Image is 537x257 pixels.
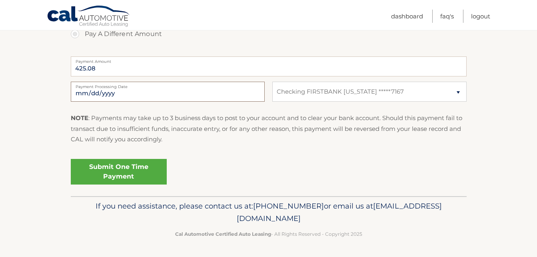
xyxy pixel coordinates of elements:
a: Cal Automotive [47,5,131,28]
p: - All Rights Reserved - Copyright 2025 [76,230,461,238]
a: Submit One Time Payment [71,159,167,185]
label: Pay A Different Amount [71,26,467,42]
input: Payment Amount [71,56,467,76]
label: Payment Processing Date [71,82,265,88]
label: Payment Amount [71,56,467,63]
a: Logout [471,10,490,23]
p: If you need assistance, please contact us at: or email us at [76,200,461,225]
span: [PHONE_NUMBER] [253,201,324,211]
a: Dashboard [391,10,423,23]
strong: Cal Automotive Certified Auto Leasing [175,231,271,237]
p: : Payments may take up to 3 business days to post to your account and to clear your bank account.... [71,113,467,145]
strong: NOTE [71,114,88,122]
input: Payment Date [71,82,265,102]
a: FAQ's [440,10,454,23]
